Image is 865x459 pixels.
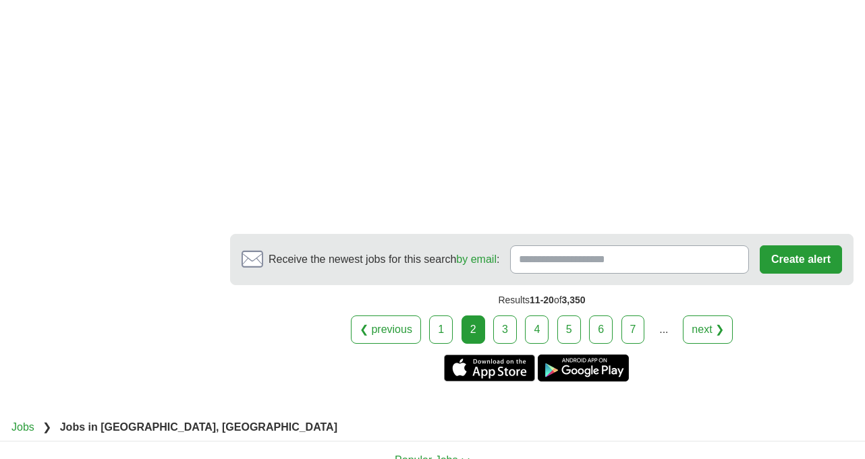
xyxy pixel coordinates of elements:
[60,421,337,433] strong: Jobs in [GEOGRAPHIC_DATA], [GEOGRAPHIC_DATA]
[683,315,733,344] a: next ❯
[43,421,51,433] span: ❯
[493,315,517,344] a: 3
[538,355,629,381] a: Get the Android app
[562,295,586,305] span: 3,350
[351,315,421,344] a: ❮ previous
[269,251,499,268] span: Receive the newest jobs for this search :
[589,315,613,344] a: 6
[621,315,645,344] a: 7
[456,253,497,265] a: by email
[11,421,34,433] a: Jobs
[230,285,854,315] div: Results of
[525,315,549,344] a: 4
[462,315,485,344] div: 2
[444,355,535,381] a: Get the iPhone app
[650,316,677,343] div: ...
[760,245,842,274] button: Create alert
[429,315,453,344] a: 1
[530,295,554,305] span: 11-20
[557,315,581,344] a: 5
